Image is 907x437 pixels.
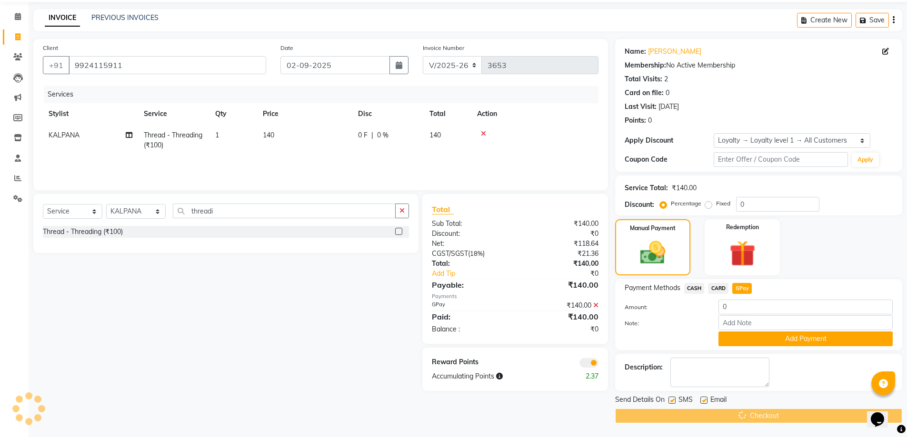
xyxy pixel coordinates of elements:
[425,239,515,249] div: Net:
[664,74,668,84] div: 2
[530,269,606,279] div: ₹0
[625,60,666,70] div: Membership:
[515,324,606,334] div: ₹0
[515,301,606,311] div: ₹140.00
[718,331,893,346] button: Add Payment
[658,102,679,112] div: [DATE]
[648,116,652,126] div: 0
[257,103,352,125] th: Price
[615,395,665,407] span: Send Details On
[678,395,693,407] span: SMS
[625,155,714,165] div: Coupon Code
[424,103,471,125] th: Total
[671,199,701,208] label: Percentage
[515,311,606,322] div: ₹140.00
[425,279,515,291] div: Payable:
[425,301,515,311] div: GPay
[215,131,219,139] span: 1
[684,283,705,294] span: CASH
[714,152,848,167] input: Enter Offer / Coupon Code
[867,399,897,427] iframe: chat widget
[515,219,606,229] div: ₹140.00
[425,324,515,334] div: Balance :
[352,103,424,125] th: Disc
[263,131,274,139] span: 140
[69,56,266,74] input: Search by Name/Mobile/Email/Code
[625,74,662,84] div: Total Visits:
[710,395,727,407] span: Email
[515,259,606,269] div: ₹140.00
[618,303,712,311] label: Amount:
[425,371,560,381] div: Accumulating Points
[43,103,138,125] th: Stylist
[425,229,515,239] div: Discount:
[708,283,728,294] span: CARD
[632,238,673,267] img: _cash.svg
[666,88,669,98] div: 0
[625,102,657,112] div: Last Visit:
[432,292,598,301] div: Payments
[45,10,80,27] a: INVOICE
[560,371,606,381] div: 2.37
[716,199,730,208] label: Fixed
[49,131,80,139] span: KALPANA
[630,224,676,233] label: Manual Payment
[173,204,396,218] input: Search or Scan
[280,44,293,52] label: Date
[672,183,697,193] div: ₹140.00
[648,47,701,57] a: [PERSON_NAME]
[856,13,889,28] button: Save
[144,131,202,149] span: Thread - Threading (₹100)
[797,13,852,28] button: Create New
[43,56,70,74] button: +91
[371,130,373,140] span: |
[625,88,664,98] div: Card on file:
[432,204,454,214] span: Total
[852,153,879,167] button: Apply
[618,319,712,328] label: Note:
[718,300,893,314] input: Amount
[91,13,159,22] a: PREVIOUS INVOICES
[470,250,483,257] span: 18%
[625,47,646,57] div: Name:
[43,227,123,237] div: Thread - Threading (₹100)
[425,311,515,322] div: Paid:
[515,229,606,239] div: ₹0
[209,103,257,125] th: Qty
[515,279,606,291] div: ₹140.00
[432,249,468,258] span: CGST/SGST
[732,283,752,294] span: GPay
[726,223,759,232] label: Redemption
[471,103,598,125] th: Action
[423,44,464,52] label: Invoice Number
[138,103,209,125] th: Service
[429,131,441,139] span: 140
[425,249,515,259] div: ( )
[625,200,654,210] div: Discount:
[44,86,606,103] div: Services
[425,259,515,269] div: Total:
[625,362,663,372] div: Description:
[515,239,606,249] div: ₹118.64
[425,357,515,368] div: Reward Points
[625,136,714,146] div: Apply Discount
[515,249,606,259] div: ₹21.36
[625,283,680,293] span: Payment Methods
[625,60,893,70] div: No Active Membership
[43,44,58,52] label: Client
[625,116,646,126] div: Points:
[718,315,893,330] input: Add Note
[358,130,368,140] span: 0 F
[625,183,668,193] div: Service Total:
[721,237,764,270] img: _gift.svg
[377,130,389,140] span: 0 %
[425,269,530,279] a: Add Tip
[425,219,515,229] div: Sub Total:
